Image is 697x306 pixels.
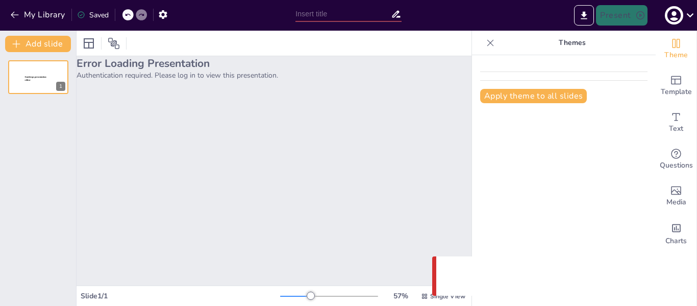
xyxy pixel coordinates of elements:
[656,31,696,67] div: Change the overall theme
[666,197,686,208] span: Media
[669,123,683,134] span: Text
[660,160,693,171] span: Questions
[480,89,587,103] button: Apply theme to all slides
[25,76,46,82] span: Sendsteps presentation editor
[77,10,109,20] div: Saved
[656,67,696,104] div: Add ready made slides
[656,104,696,141] div: Add text boxes
[465,270,656,283] p: Your request was made with invalid credentials.
[574,5,594,26] button: Export to PowerPoint
[499,31,645,55] p: Themes
[81,291,280,301] div: Slide 1 / 1
[388,291,413,301] div: 57 %
[656,178,696,215] div: Add images, graphics, shapes or video
[77,70,471,80] p: Authentication required. Please log in to view this presentation.
[295,7,391,21] input: Insert title
[81,35,97,52] div: Layout
[56,82,65,91] div: 1
[596,5,647,26] button: Present
[656,215,696,251] div: Add charts and graphs
[656,141,696,178] div: Get real-time input from your audience
[661,86,692,98] span: Template
[8,60,68,94] div: Sendsteps presentation editor1
[430,292,465,300] span: Single View
[8,7,69,23] button: My Library
[108,37,120,50] span: Position
[664,50,688,61] span: Theme
[656,251,696,288] div: Add a table
[665,236,687,247] span: Charts
[5,36,71,52] button: Add slide
[77,56,471,70] h2: Error Loading Presentation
